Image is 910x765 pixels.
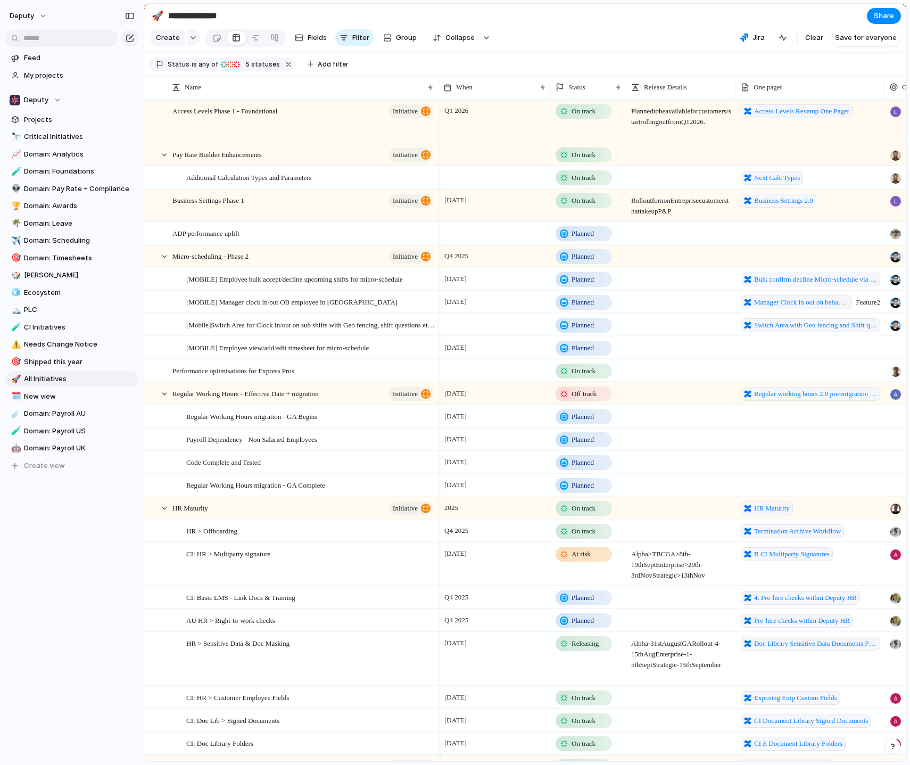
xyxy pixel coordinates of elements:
[291,29,331,46] button: Fields
[24,53,135,63] span: Feed
[10,253,20,264] button: 🎯
[5,336,138,352] a: ⚠️Needs Change Notice
[754,172,800,183] span: Next Calc Types
[10,149,20,160] button: 📈
[568,82,585,93] span: Status
[5,285,138,301] a: 🧊Ecosystem
[754,274,877,285] span: Bulk confirm decline Micro-schedule via Mobile
[754,106,849,117] span: Access Levels Revamp One Pager
[186,273,403,285] span: [MOBILE] Employee bulk accept/decline upcoming shifts for micro-schedule
[11,425,19,437] div: 🧪
[24,460,65,471] span: Create view
[442,479,469,491] span: [DATE]
[5,163,138,179] div: 🧪Domain: Foundations
[24,408,135,419] span: Domain: Payroll AU
[24,426,135,437] span: Domain: Payroll US
[5,423,138,439] a: 🧪Domain: Payroll US
[10,11,34,21] span: deputy
[24,443,135,454] span: Domain: Payroll UK
[741,637,880,651] a: Doc Library Sensitive Data Documents Permissions
[11,373,19,385] div: 🚀
[867,8,901,24] button: Share
[5,371,138,387] a: 🚀All Initiatives
[389,148,433,162] button: initiative
[149,7,166,24] button: 🚀
[442,591,471,604] span: Q4 2025
[5,250,138,266] a: 🎯Domain: Timesheets
[754,715,868,726] span: CI Document Library Signed Documents
[572,251,594,262] span: Planned
[572,172,595,183] span: On track
[389,501,433,515] button: initiative
[835,32,897,43] span: Save for everyone
[5,319,138,335] a: 🧪CI Initiatives
[445,32,475,43] span: Collapse
[186,714,279,726] span: CI: Doc Lib > Signed Documents
[754,320,877,331] span: Switch Area with Geo fencing and Shift questions for Micro-scheduling clock in out?force_transiti...
[741,318,880,332] a: Switch Area with Geo fencing and Shift questions for Micro-scheduling clock in out?force_transiti...
[5,129,138,145] a: 🔭Critical Initiatives
[754,549,830,560] span: B CI Multiparty Signatures
[242,60,280,69] span: statuses
[5,440,138,456] div: 🤖Domain: Payroll UK
[11,321,19,333] div: 🧪
[5,50,138,66] a: Feed
[393,193,418,208] span: initiative
[24,95,48,105] span: Deputy
[801,29,828,46] button: Clear
[805,32,823,43] span: Clear
[5,146,138,162] div: 📈Domain: Analytics
[754,82,782,93] span: One pager
[5,389,138,405] div: 🗓️New view
[172,104,277,117] span: Access Levels Phase 1 - Foundational
[186,547,270,560] span: CI: HR > Multiparty signature
[186,691,289,703] span: CI: HR > Customer Employee Fields
[24,235,135,246] span: Domain: Scheduling
[5,458,138,474] button: Create view
[389,104,433,118] button: initiative
[456,82,473,93] span: When
[11,235,19,247] div: ✈️
[10,408,20,419] button: ☄️
[24,305,135,315] span: PLC
[741,273,880,286] a: Bulk confirm decline Micro-schedule via Mobile
[10,339,20,350] button: ⚠️
[197,60,218,69] span: any of
[24,166,135,177] span: Domain: Foundations
[24,374,135,384] span: All Initiatives
[24,218,135,229] span: Domain: Leave
[627,632,735,670] span: Alpha - 31st August GA Rollout - 4-15th Aug Enterprise - 1-5th Sept Strategic - 15th September
[389,387,433,401] button: initiative
[5,233,138,249] a: ✈️Domain: Scheduling
[754,297,849,308] span: Manager Clock in out on behalf of Employee for Micro-Schedule
[172,501,208,514] span: HR Maturity
[11,148,19,160] div: 📈
[10,184,20,194] button: 👽
[5,181,138,197] a: 👽Domain: Pay Rate + Compliance
[186,456,261,468] span: Code Complete and Tested
[393,501,418,516] span: initiative
[5,354,138,370] div: 🎯Shipped this year
[156,32,180,43] span: Create
[186,524,237,537] span: HR > Offboarding
[24,184,135,194] span: Domain: Pay Rate + Compliance
[24,131,135,142] span: Critical Initiatives
[572,297,594,308] span: Planned
[24,339,135,350] span: Needs Change Notice
[572,615,594,626] span: Planned
[572,526,595,537] span: On track
[442,501,461,514] span: 2025
[10,131,20,142] button: 🔭
[11,269,19,282] div: 🎲
[741,714,871,728] a: CI Document Library Signed Documents
[24,322,135,333] span: CI Initiatives
[572,693,595,703] span: On track
[186,295,398,308] span: [MOBILE] Manager clock in/out OB employee in [GEOGRAPHIC_DATA]
[308,32,327,43] span: Fields
[11,286,19,299] div: 🧊
[572,593,594,603] span: Planned
[186,410,317,422] span: Regular Working Hours migration - GA Begins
